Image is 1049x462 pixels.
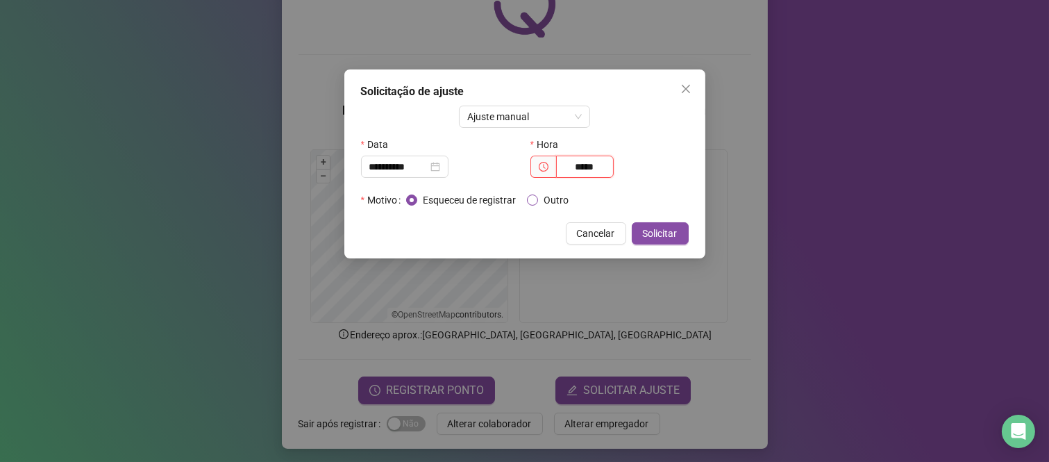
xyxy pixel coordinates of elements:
[417,192,521,208] span: Esqueceu de registrar
[467,106,582,127] span: Ajuste manual
[1002,415,1035,448] div: Open Intercom Messenger
[643,226,678,241] span: Solicitar
[675,78,697,100] button: Close
[566,222,626,245] button: Cancelar
[538,192,574,208] span: Outro
[632,222,689,245] button: Solicitar
[361,189,406,211] label: Motivo
[539,162,548,172] span: clock-circle
[361,83,689,100] div: Solicitação de ajuste
[530,133,567,156] label: Hora
[680,83,691,94] span: close
[361,133,397,156] label: Data
[577,226,615,241] span: Cancelar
